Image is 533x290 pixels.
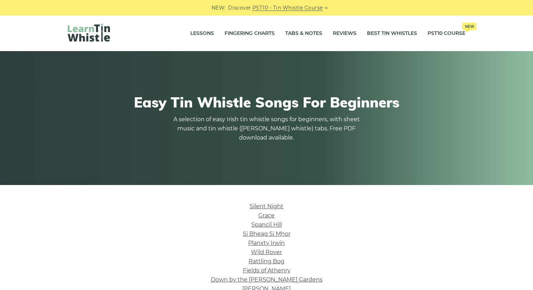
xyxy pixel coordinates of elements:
[243,267,290,274] a: Fields of Athenry
[333,25,356,42] a: Reviews
[285,25,322,42] a: Tabs & Notes
[428,25,465,42] a: PST10 CourseNew
[190,25,214,42] a: Lessons
[249,258,284,265] a: Rattling Bog
[251,249,282,255] a: Wild Rover
[462,23,477,30] span: New
[251,221,282,228] a: Spancil Hill
[68,94,465,111] h1: Easy Tin Whistle Songs For Beginners
[367,25,417,42] a: Best Tin Whistles
[225,25,275,42] a: Fingering Charts
[171,115,362,142] p: A selection of easy Irish tin whistle songs for beginners, with sheet music and tin whistle ([PER...
[243,230,290,237] a: Si­ Bheag Si­ Mhor
[68,24,110,42] img: LearnTinWhistle.com
[258,212,275,219] a: Grace
[250,203,283,210] a: Silent Night
[248,240,285,246] a: Planxty Irwin
[211,276,323,283] a: Down by the [PERSON_NAME] Gardens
